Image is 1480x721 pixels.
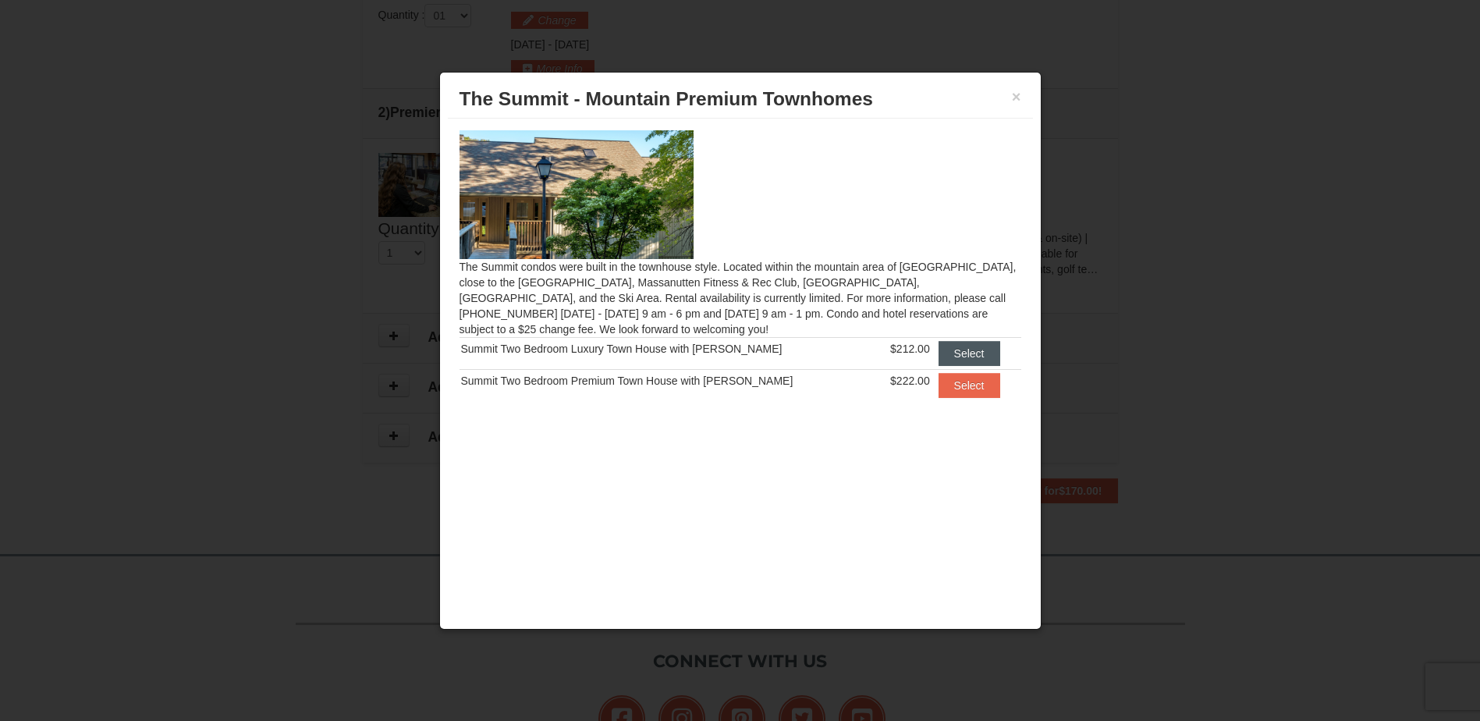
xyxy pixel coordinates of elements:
span: $222.00 [890,375,930,387]
span: $212.00 [890,343,930,355]
div: Summit Two Bedroom Premium Town House with [PERSON_NAME] [461,373,876,389]
span: The Summit - Mountain Premium Townhomes [460,88,873,109]
button: Select [939,341,1000,366]
button: × [1012,89,1021,105]
img: 19219034-1-0eee7e00.jpg [460,130,694,258]
button: Select [939,373,1000,398]
div: The Summit condos were built in the townhouse style. Located within the mountain area of [GEOGRAP... [448,119,1033,428]
div: Summit Two Bedroom Luxury Town House with [PERSON_NAME] [461,341,876,357]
